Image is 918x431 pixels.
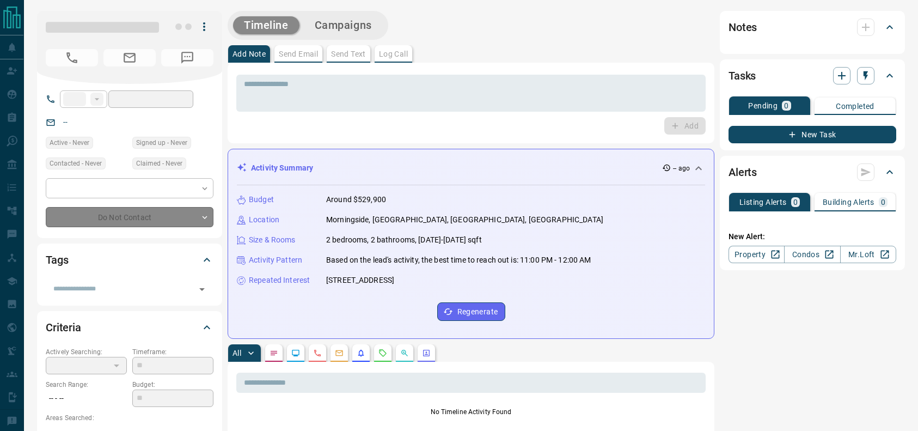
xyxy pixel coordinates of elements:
a: Mr.Loft [840,246,896,263]
span: Signed up - Never [136,137,187,148]
div: Tasks [729,63,896,89]
svg: Lead Browsing Activity [291,349,300,357]
p: Activity Pattern [249,254,302,266]
span: Contacted - Never [50,158,102,169]
button: Campaigns [304,16,383,34]
svg: Agent Actions [422,349,431,357]
p: Activity Summary [251,162,313,174]
div: Do Not Contact [46,207,213,227]
p: Add Note [232,50,266,58]
p: New Alert: [729,231,896,242]
span: Claimed - Never [136,158,182,169]
div: Notes [729,14,896,40]
div: Criteria [46,314,213,341]
div: Activity Summary-- ago [237,158,705,178]
p: 0 [881,198,885,206]
p: Repeated Interest [249,275,310,286]
span: No Number [46,49,98,66]
p: Timeframe: [132,347,213,357]
p: Size & Rooms [249,234,296,246]
svg: Listing Alerts [357,349,365,357]
button: Regenerate [437,302,505,321]
a: Condos [784,246,840,263]
p: [STREET_ADDRESS] [326,275,394,286]
button: Open [194,282,210,297]
svg: Calls [313,349,322,357]
p: Location [249,214,279,226]
svg: Notes [270,349,278,357]
p: 0 [793,198,798,206]
p: Actively Searching: [46,347,127,357]
a: -- [63,118,68,126]
svg: Opportunities [400,349,409,357]
p: Budget: [132,380,213,390]
p: Morningside, [GEOGRAPHIC_DATA], [GEOGRAPHIC_DATA], [GEOGRAPHIC_DATA] [326,214,603,226]
p: Completed [836,102,874,110]
a: Property [729,246,785,263]
p: -- ago [673,163,690,173]
p: Around $529,900 [326,194,386,205]
p: Listing Alerts [739,198,787,206]
svg: Requests [378,349,387,357]
h2: Criteria [46,319,81,336]
div: Alerts [729,159,896,185]
span: No Email [103,49,156,66]
h2: Tags [46,251,68,269]
p: Areas Searched: [46,413,213,423]
p: 2 bedrooms, 2 bathrooms, [DATE]-[DATE] sqft [326,234,482,246]
button: Timeline [233,16,299,34]
p: Pending [748,102,778,110]
p: No Timeline Activity Found [236,407,706,417]
h2: Notes [729,19,757,36]
p: Building Alerts [823,198,874,206]
p: Based on the lead's activity, the best time to reach out is: 11:00 PM - 12:00 AM [326,254,591,266]
button: New Task [729,126,896,143]
div: Tags [46,247,213,273]
p: All [232,349,241,357]
svg: Emails [335,349,344,357]
span: No Number [161,49,213,66]
h2: Tasks [729,67,756,84]
h2: Alerts [729,163,757,181]
span: Active - Never [50,137,89,148]
p: -- - -- [46,390,127,408]
p: Search Range: [46,380,127,390]
p: Budget [249,194,274,205]
p: 0 [784,102,788,110]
